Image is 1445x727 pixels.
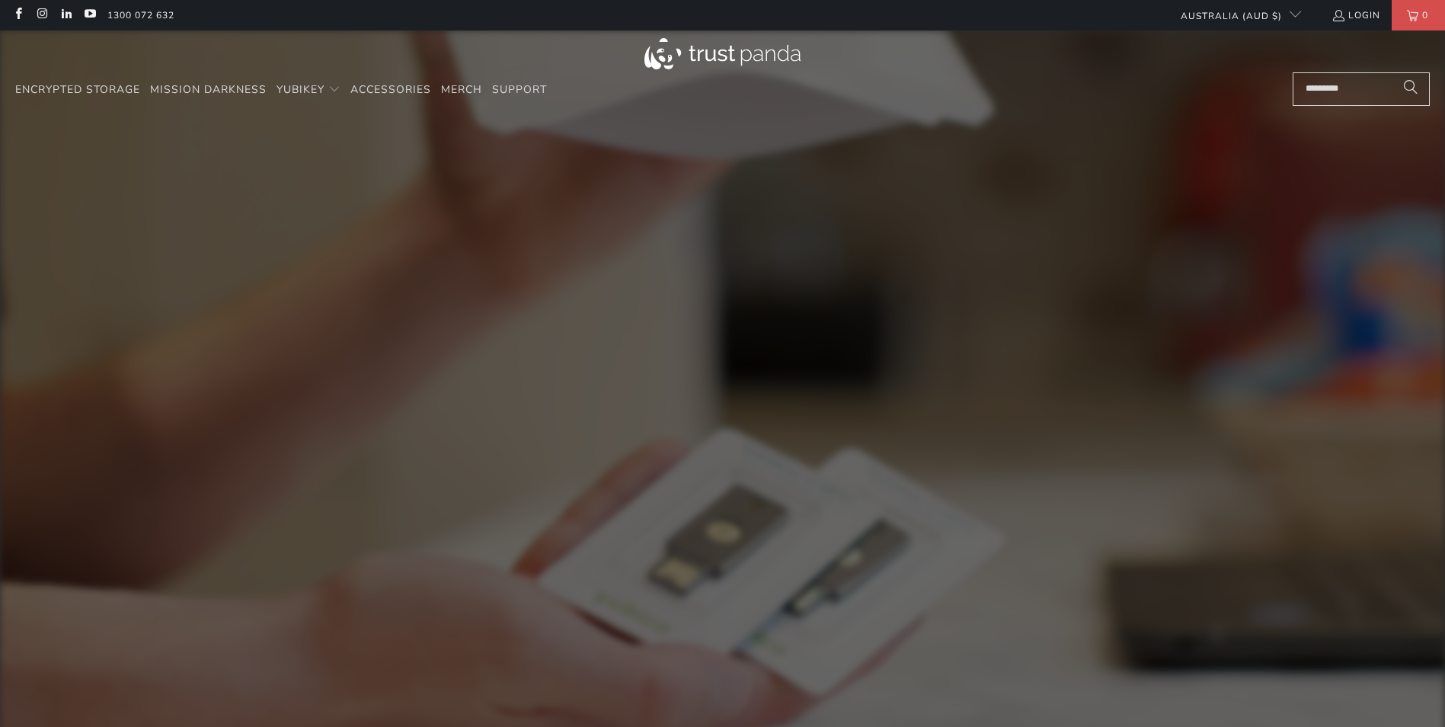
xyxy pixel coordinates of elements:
[150,72,267,108] a: Mission Darkness
[11,9,24,21] a: Trust Panda Australia on Facebook
[441,82,482,97] span: Merch
[15,82,140,97] span: Encrypted Storage
[15,72,140,108] a: Encrypted Storage
[441,72,482,108] a: Merch
[83,9,96,21] a: Trust Panda Australia on YouTube
[15,72,547,108] nav: Translation missing: en.navigation.header.main_nav
[350,82,431,97] span: Accessories
[350,72,431,108] a: Accessories
[277,82,324,97] span: YubiKey
[1293,72,1430,106] input: Search...
[1392,72,1430,106] button: Search
[644,38,801,69] img: Trust Panda Australia
[277,72,340,108] summary: YubiKey
[35,9,48,21] a: Trust Panda Australia on Instagram
[107,7,174,24] a: 1300 072 632
[150,82,267,97] span: Mission Darkness
[1332,7,1380,24] a: Login
[492,72,547,108] a: Support
[59,9,72,21] a: Trust Panda Australia on LinkedIn
[492,82,547,97] span: Support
